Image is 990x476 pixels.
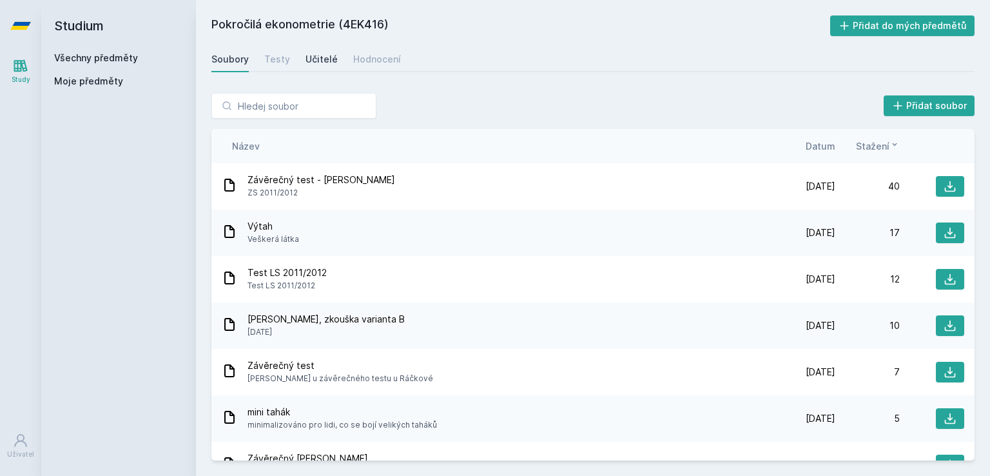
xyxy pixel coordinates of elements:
button: Přidat do mých předmětů [830,15,975,36]
a: Učitelé [306,46,338,72]
span: mini tahák [247,406,437,419]
button: Stažení [856,139,900,153]
button: Přidat soubor [884,95,975,116]
div: 10 [835,319,900,332]
div: 4 [835,459,900,471]
span: [DATE] [247,326,405,339]
a: Uživatel [3,426,39,466]
span: Závěrečný test [247,359,433,372]
div: Učitelé [306,53,338,66]
div: Testy [264,53,290,66]
span: [DATE] [806,273,835,286]
button: Název [232,139,260,153]
span: minimalizováno pro lidi, co se bojí velikých taháků [247,419,437,431]
span: Závěrečný [PERSON_NAME] [247,452,368,465]
span: [PERSON_NAME] u závěrečného testu u Ráčkové [247,372,433,385]
span: Stažení [856,139,889,153]
a: Soubory [211,46,249,72]
div: 7 [835,366,900,379]
div: Study [12,75,30,84]
div: 12 [835,273,900,286]
span: [DATE] [806,366,835,379]
span: Moje předměty [54,75,123,88]
span: Výtah [247,220,299,233]
a: Testy [264,46,290,72]
input: Hledej soubor [211,93,376,119]
div: Hodnocení [353,53,401,66]
button: Datum [806,139,835,153]
h2: Pokročilá ekonometrie (4EK416) [211,15,830,36]
div: Soubory [211,53,249,66]
span: Veškerá látka [247,233,299,246]
a: Všechny předměty [54,52,138,63]
span: Test LS 2011/2012 [247,279,327,292]
div: 17 [835,226,900,239]
span: [DATE] [806,459,835,471]
span: [DATE] [806,180,835,193]
span: Test LS 2011/2012 [247,266,327,279]
span: [PERSON_NAME], zkouška varianta B [247,313,405,326]
span: Závěrečný test - [PERSON_NAME] [247,174,395,186]
span: [DATE] [806,412,835,425]
span: [DATE] [806,319,835,332]
div: Uživatel [7,450,34,459]
div: 5 [835,412,900,425]
div: 40 [835,180,900,193]
a: Hodnocení [353,46,401,72]
span: ZS 2011/2012 [247,186,395,199]
a: Study [3,52,39,91]
span: [DATE] [806,226,835,239]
